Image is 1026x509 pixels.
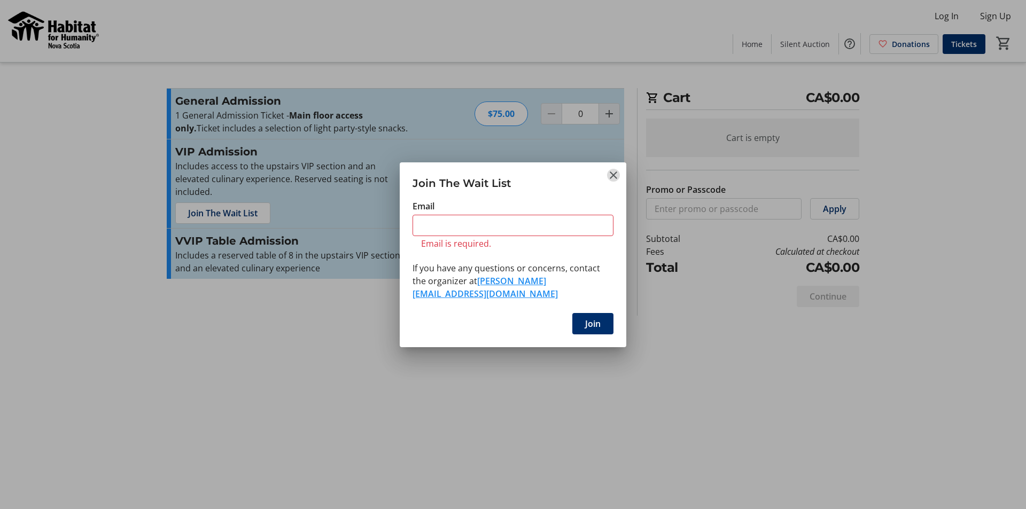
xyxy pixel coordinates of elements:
button: Close [607,169,620,182]
label: Email [413,200,434,213]
a: Contact the organizer [413,275,558,300]
button: Join [572,313,613,334]
p: If you have any questions or concerns, contact the organizer at [413,262,613,300]
tr-error: Email is required. [421,238,605,249]
h3: Join The Wait List [400,162,626,199]
span: Join [585,317,601,330]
